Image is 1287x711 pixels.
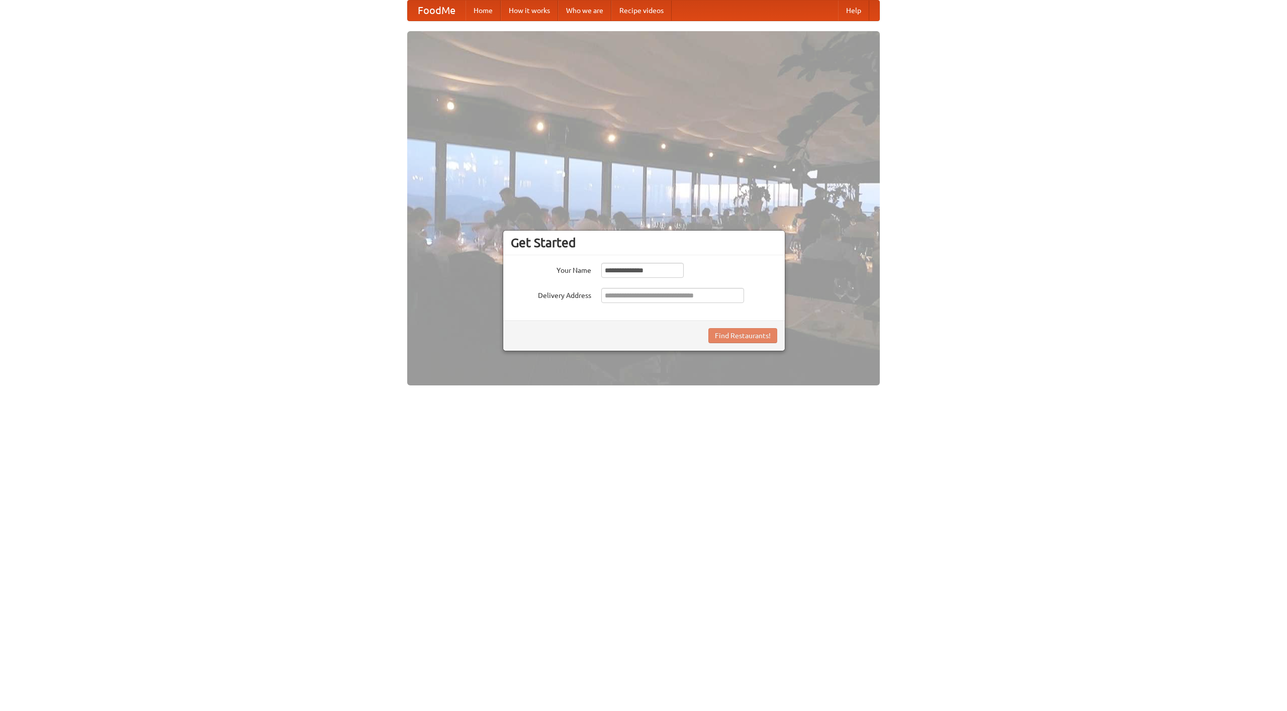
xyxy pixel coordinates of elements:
a: Who we are [558,1,611,21]
button: Find Restaurants! [708,328,777,343]
h3: Get Started [511,235,777,250]
label: Your Name [511,263,591,275]
a: Home [466,1,501,21]
a: Help [838,1,869,21]
a: FoodMe [408,1,466,21]
label: Delivery Address [511,288,591,300]
a: How it works [501,1,558,21]
a: Recipe videos [611,1,672,21]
